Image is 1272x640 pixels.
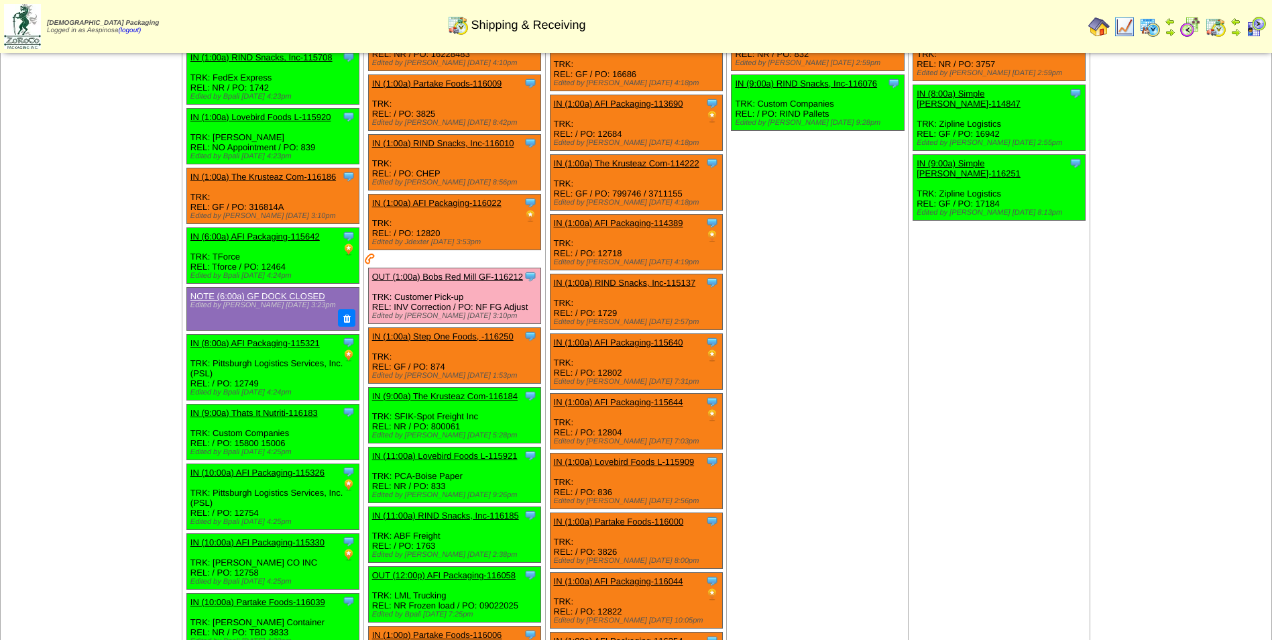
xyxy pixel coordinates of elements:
div: Edited by Bpali [DATE] 4:24pm [190,272,359,280]
img: Tooltip [342,110,355,123]
div: TRK: REL: / PO: 12822 [550,573,722,629]
div: Edited by [PERSON_NAME] [DATE] 2:56pm [554,497,722,505]
a: IN (1:00a) AFI Packaging-113690 [554,99,683,109]
div: Edited by [PERSON_NAME] [DATE] 8:13pm [917,209,1085,217]
div: TRK: REL: / PO: 12802 [550,334,722,390]
div: TRK: Custom Companies REL: / PO: 15800 15006 [186,404,359,460]
img: PO [705,229,719,243]
div: TRK: FedEx Express REL: NR / PO: 1742 [186,49,359,105]
div: Edited by Bpali [DATE] 7:25pm [372,610,540,619]
a: OUT (1:00a) Bobs Red Mill GF-116212 [372,272,523,282]
div: Edited by [PERSON_NAME] [DATE] 8:00pm [554,557,722,565]
img: Tooltip [342,335,355,349]
img: PO [705,110,719,123]
img: Tooltip [524,449,537,462]
div: Edited by [PERSON_NAME] [DATE] 2:38pm [372,551,540,559]
div: TRK: Custom Companies REL: / PO: RIND Pallets [732,75,904,131]
img: home.gif [1088,16,1110,38]
div: TRK: REL: / PO: 3826 [550,513,722,569]
div: Edited by [PERSON_NAME] [DATE] 9:28pm [735,119,903,127]
a: IN (8:00a) AFI Packaging-115321 [190,338,320,348]
a: IN (1:00a) AFI Packaging-115640 [554,337,683,348]
div: TRK: Pittsburgh Logistics Services, Inc. (PSL) REL: / PO: 12749 [186,334,359,400]
a: IN (9:00a) RIND Snacks, Inc-116076 [735,78,877,89]
img: Tooltip [705,156,719,170]
img: Tooltip [342,405,355,419]
img: Tooltip [1069,156,1082,170]
img: Tooltip [705,395,719,409]
img: arrowleft.gif [1165,16,1175,27]
div: Edited by [PERSON_NAME] [DATE] 7:31pm [554,378,722,386]
img: calendarcustomer.gif [1245,16,1267,38]
a: IN (10:00a) AFI Packaging-115330 [190,537,325,547]
img: PO [705,588,719,601]
a: IN (1:00a) Partake Foods-116009 [372,78,502,89]
div: TRK: [PERSON_NAME] REL: NO Appointment / PO: 839 [186,109,359,164]
img: arrowright.gif [1165,27,1175,38]
div: Edited by [PERSON_NAME] [DATE] 8:56pm [372,178,540,186]
img: Tooltip [342,594,355,608]
div: TRK: REL: GF / PO: 316814A [186,168,359,224]
img: calendarblend.gif [1179,16,1201,38]
div: TRK: Customer Pick-up REL: INV Correction / PO: NF FG Adjust [368,268,540,324]
div: Edited by [PERSON_NAME] [DATE] 7:03pm [554,437,722,445]
a: IN (1:00a) AFI Packaging-114389 [554,218,683,228]
div: TRK: TForce REL: Tforce / PO: 12464 [186,228,359,284]
div: TRK: Zipline Logistics REL: GF / PO: 16942 [913,85,1086,151]
img: Tooltip [887,76,901,90]
a: IN (9:00a) The Krusteaz Com-116184 [372,391,518,401]
div: Edited by [PERSON_NAME] [DATE] 3:10pm [372,312,540,320]
img: Tooltip [705,335,719,349]
img: Tooltip [705,515,719,528]
img: Tooltip [524,76,537,90]
img: Tooltip [524,270,537,283]
img: calendarinout.gif [1205,16,1226,38]
img: Tooltip [342,535,355,548]
div: TRK: REL: / PO: 3825 [368,75,540,131]
img: PO [342,243,355,256]
div: TRK: [PERSON_NAME] CO INC REL: / PO: 12758 [186,533,359,589]
div: TRK: ABF Freight REL: / PO: 1763 [368,507,540,563]
div: Edited by Bpali [DATE] 4:23pm [190,152,359,160]
img: Tooltip [342,465,355,478]
img: arrowright.gif [1230,27,1241,38]
a: (logout) [118,27,141,34]
a: IN (11:00a) Lovebird Foods L-115921 [372,451,518,461]
img: Tooltip [524,329,537,343]
div: TRK: SFIK-Spot Freight Inc REL: NR / PO: 800061 [368,388,540,443]
div: Edited by [PERSON_NAME] [DATE] 10:05pm [554,617,722,625]
a: IN (1:00a) Partake Foods-116000 [554,517,684,527]
a: IN (1:00a) Lovebird Foods L-115909 [554,457,695,467]
img: Tooltip [342,229,355,243]
a: IN (9:00a) Simple [PERSON_NAME]-116251 [917,158,1021,178]
img: Tooltip [342,170,355,183]
img: Tooltip [705,455,719,468]
div: Edited by [PERSON_NAME] [DATE] 4:18pm [554,199,722,207]
a: IN (8:00a) Simple [PERSON_NAME]-114847 [917,89,1021,109]
div: Edited by [PERSON_NAME] [DATE] 8:42pm [372,119,540,127]
div: Edited by Bpali [DATE] 4:25pm [190,518,359,526]
div: TRK: Pittsburgh Logistics Services, Inc. (PSL) REL: / PO: 12754 [186,464,359,529]
img: calendarinout.gif [447,14,469,36]
a: IN (1:00a) RIND Snacks, Inc-116010 [372,138,514,148]
img: calendarprod.gif [1139,16,1161,38]
div: Edited by [PERSON_NAME] [DATE] 2:59pm [917,69,1085,77]
img: Tooltip [524,196,537,209]
div: TRK: REL: / PO: 12820 [368,195,540,250]
div: TRK: REL: / PO: 1729 [550,274,722,330]
img: Tooltip [705,216,719,229]
div: TRK: PCA-Boise Paper REL: NR / PO: 833 [368,447,540,503]
div: Edited by Bpali [DATE] 4:25pm [190,448,359,456]
div: TRK: REL: GF / PO: 874 [368,328,540,384]
div: TRK: REL: / PO: 12718 [550,215,722,270]
a: IN (1:00a) AFI Packaging-115644 [554,397,683,407]
a: IN (1:00a) RIND Snacks, Inc-115137 [554,278,696,288]
a: IN (1:00a) The Krusteaz Com-114222 [554,158,699,168]
div: Edited by [PERSON_NAME] [DATE] 1:53pm [372,372,540,380]
a: IN (1:00a) Lovebird Foods L-115920 [190,112,331,122]
img: PO [705,349,719,362]
div: Edited by [PERSON_NAME] [DATE] 2:55pm [917,139,1085,147]
img: Tooltip [524,136,537,150]
a: IN (1:00a) The Krusteaz Com-116186 [190,172,336,182]
a: IN (10:00a) AFI Packaging-115326 [190,468,325,478]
